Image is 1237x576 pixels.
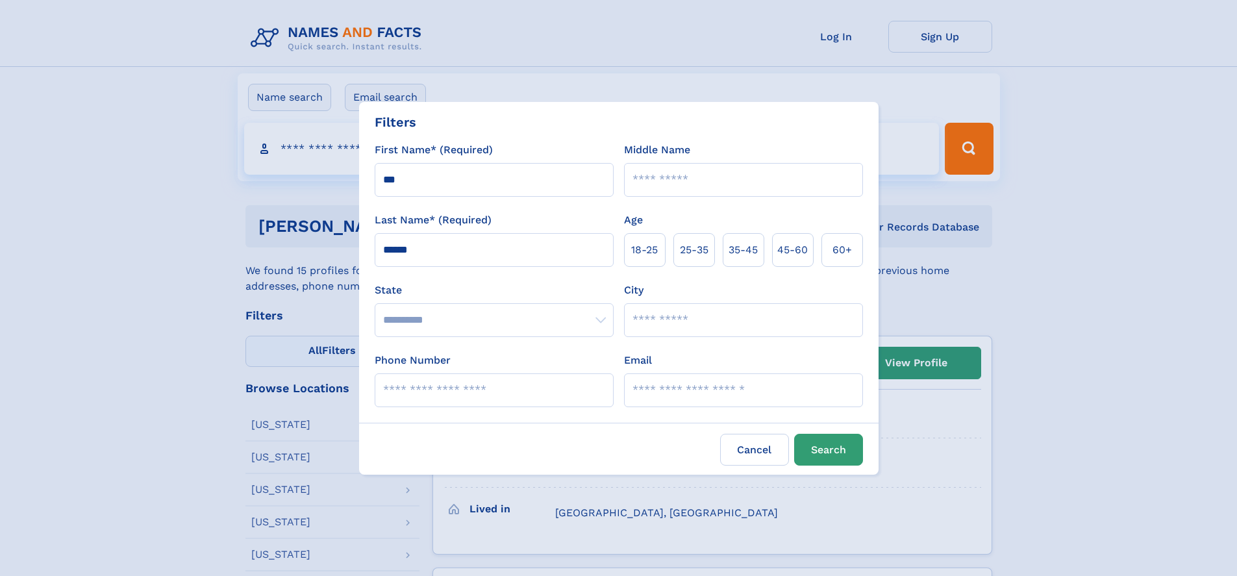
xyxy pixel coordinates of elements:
[375,282,614,298] label: State
[680,242,708,258] span: 25‑35
[631,242,658,258] span: 18‑25
[624,212,643,228] label: Age
[729,242,758,258] span: 35‑45
[375,112,416,132] div: Filters
[624,353,652,368] label: Email
[375,212,492,228] label: Last Name* (Required)
[375,142,493,158] label: First Name* (Required)
[777,242,808,258] span: 45‑60
[375,353,451,368] label: Phone Number
[624,282,643,298] label: City
[832,242,852,258] span: 60+
[720,434,789,466] label: Cancel
[794,434,863,466] button: Search
[624,142,690,158] label: Middle Name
